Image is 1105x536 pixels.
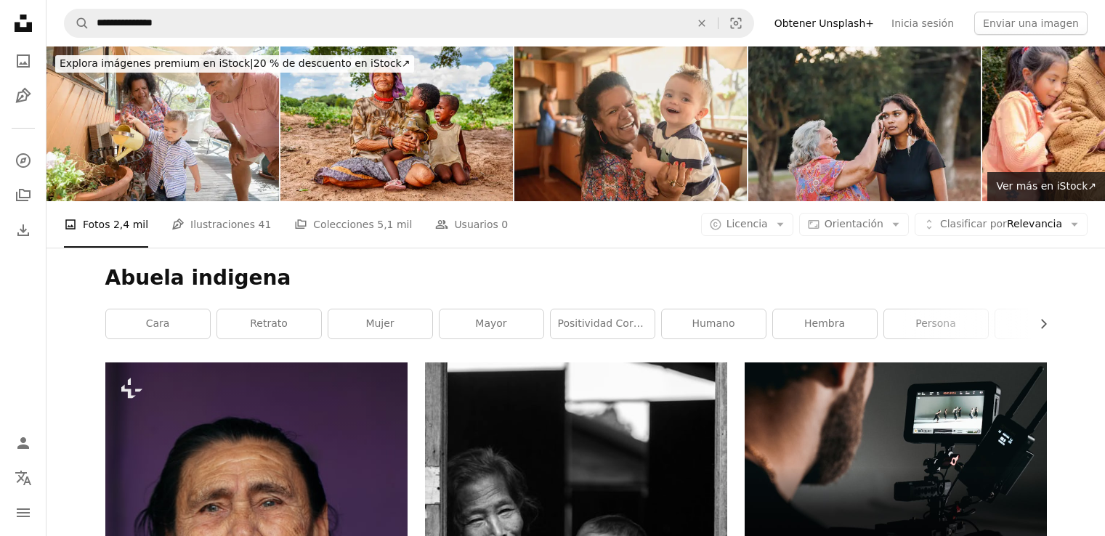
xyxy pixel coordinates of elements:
button: Menú [9,498,38,527]
div: 20 % de descuento en iStock ↗ [55,55,414,73]
a: Historial de descargas [9,216,38,245]
a: Obtener Unsplash+ [766,12,883,35]
button: Enviar una imagen [974,12,1088,35]
a: Ver más en iStock↗ [987,172,1105,201]
a: Ilustraciones 41 [171,201,271,248]
a: cara [106,309,210,338]
span: Relevancia [940,217,1062,232]
h1: Abuela indigena [105,265,1047,291]
span: Licencia [726,218,768,230]
a: Ilustraciones [9,81,38,110]
a: Explorar [9,146,38,175]
a: mujer [328,309,432,338]
span: 41 [258,216,271,232]
a: Inicia sesión [883,12,963,35]
a: retrato [217,309,321,338]
a: Inicio — Unsplash [9,9,38,41]
a: piel [995,309,1099,338]
span: 5,1 mil [377,216,412,232]
a: Colecciones 5,1 mil [294,201,412,248]
a: Positividad corporal [551,309,655,338]
a: Humano [662,309,766,338]
button: desplazar lista a la derecha [1030,309,1047,338]
button: Idioma [9,463,38,492]
a: Colecciones [9,181,38,210]
button: Buscar en Unsplash [65,9,89,37]
span: Ver más en iStock ↗ [996,180,1096,192]
button: Orientación [799,213,909,236]
button: Licencia [701,213,793,236]
a: Usuarios 0 [435,201,508,248]
img: bosquimanos ancianos abuela con nietos sentados en la arena en el monte [280,46,513,201]
span: Orientación [825,218,883,230]
span: 0 [501,216,508,232]
a: persona [884,309,988,338]
img: Niño, regar las plantas con los abuelos [46,46,279,201]
button: Borrar [686,9,718,37]
a: hembra [773,309,877,338]
a: mayor [440,309,543,338]
button: Búsqueda visual [719,9,753,37]
img: Abuela y nieta aborígenes australianas [748,46,981,201]
span: Clasificar por [940,218,1007,230]
a: Fotos [9,46,38,76]
a: Explora imágenes premium en iStock|20 % de descuento en iStock↗ [46,46,423,81]
img: Retrato de abuela aborigen sostiene a nieto bebé [514,46,747,201]
form: Encuentra imágenes en todo el sitio [64,9,754,38]
span: Explora imágenes premium en iStock | [60,57,254,69]
button: Clasificar porRelevancia [915,213,1088,236]
a: Iniciar sesión / Registrarse [9,429,38,458]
